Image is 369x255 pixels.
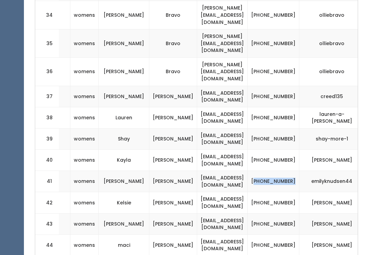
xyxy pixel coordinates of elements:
td: Bravo [149,1,197,30]
td: [PHONE_NUMBER] [248,30,299,58]
td: [PHONE_NUMBER] [248,58,299,86]
td: 41 [35,171,59,192]
td: [EMAIL_ADDRESS][DOMAIN_NAME] [197,171,248,192]
td: [PERSON_NAME] [149,214,197,235]
td: [EMAIL_ADDRESS][DOMAIN_NAME] [197,214,248,235]
td: [PERSON_NAME] [149,192,197,214]
td: [PERSON_NAME] [99,30,149,58]
td: 40 [35,150,59,171]
td: 42 [35,192,59,214]
td: [PERSON_NAME] [149,129,197,150]
td: [PHONE_NUMBER] [248,1,299,30]
td: Kayla [99,150,149,171]
td: [PERSON_NAME] [149,150,197,171]
td: Lauren [99,107,149,129]
td: womens [70,171,99,192]
td: Shay [99,129,149,150]
td: [EMAIL_ADDRESS][DOMAIN_NAME] [197,150,248,171]
td: [PERSON_NAME] [149,107,197,129]
td: Kelsie [99,192,149,214]
td: [EMAIL_ADDRESS][DOMAIN_NAME] [197,129,248,150]
td: [PERSON_NAME] [99,171,149,192]
td: [PERSON_NAME] [99,1,149,30]
td: [PHONE_NUMBER] [248,86,299,107]
td: 34 [35,1,59,30]
td: womens [70,150,99,171]
td: womens [70,86,99,107]
td: 36 [35,58,59,86]
td: [PHONE_NUMBER] [248,192,299,214]
td: 43 [35,214,59,235]
td: [PHONE_NUMBER] [248,171,299,192]
td: 39 [35,129,59,150]
td: [PERSON_NAME] [149,86,197,107]
td: 35 [35,30,59,58]
td: [PERSON_NAME][EMAIL_ADDRESS][DOMAIN_NAME] [197,58,248,86]
td: 38 [35,107,59,129]
td: womens [70,214,99,235]
td: womens [70,107,99,129]
td: [EMAIL_ADDRESS][DOMAIN_NAME] [197,86,248,107]
td: [PERSON_NAME] [99,86,149,107]
td: [EMAIL_ADDRESS][DOMAIN_NAME] [197,107,248,129]
td: [PERSON_NAME] [99,214,149,235]
td: [PERSON_NAME][EMAIL_ADDRESS][DOMAIN_NAME] [197,30,248,58]
td: [PHONE_NUMBER] [248,107,299,129]
td: [PHONE_NUMBER] [248,129,299,150]
td: womens [70,58,99,86]
td: [PHONE_NUMBER] [248,150,299,171]
td: [PERSON_NAME][EMAIL_ADDRESS][DOMAIN_NAME] [197,1,248,30]
td: [EMAIL_ADDRESS][DOMAIN_NAME] [197,192,248,214]
td: womens [70,192,99,214]
td: Bravo [149,30,197,58]
td: [PHONE_NUMBER] [248,214,299,235]
td: [PERSON_NAME] [99,58,149,86]
td: womens [70,129,99,150]
td: womens [70,1,99,30]
td: Bravo [149,58,197,86]
td: 37 [35,86,59,107]
td: [PERSON_NAME] [149,171,197,192]
td: womens [70,30,99,58]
